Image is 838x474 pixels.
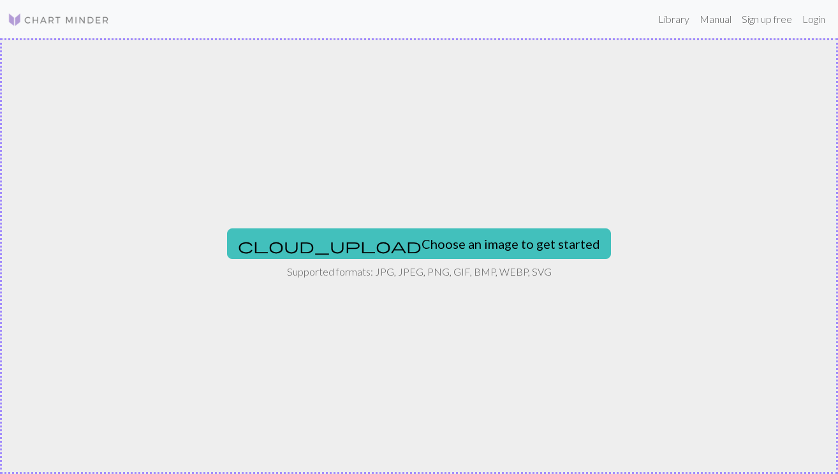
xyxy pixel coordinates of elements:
[238,237,422,255] span: cloud_upload
[737,6,797,32] a: Sign up free
[797,6,830,32] a: Login
[287,264,552,279] p: Supported formats: JPG, JPEG, PNG, GIF, BMP, WEBP, SVG
[8,12,110,27] img: Logo
[227,228,611,259] button: Choose an image to get started
[695,6,737,32] a: Manual
[653,6,695,32] a: Library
